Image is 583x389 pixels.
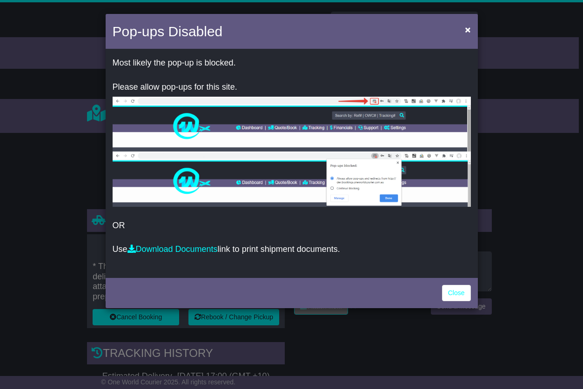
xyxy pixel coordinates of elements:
[113,58,471,68] p: Most likely the pop-up is blocked.
[460,20,475,39] button: Close
[113,244,471,255] p: Use link to print shipment documents.
[113,97,471,152] img: allow-popup-1.png
[127,244,218,254] a: Download Documents
[113,152,471,207] img: allow-popup-2.png
[113,82,471,92] p: Please allow pop-ups for this site.
[113,21,223,42] h4: Pop-ups Disabled
[442,285,471,301] a: Close
[106,51,478,276] div: OR
[465,24,470,35] span: ×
